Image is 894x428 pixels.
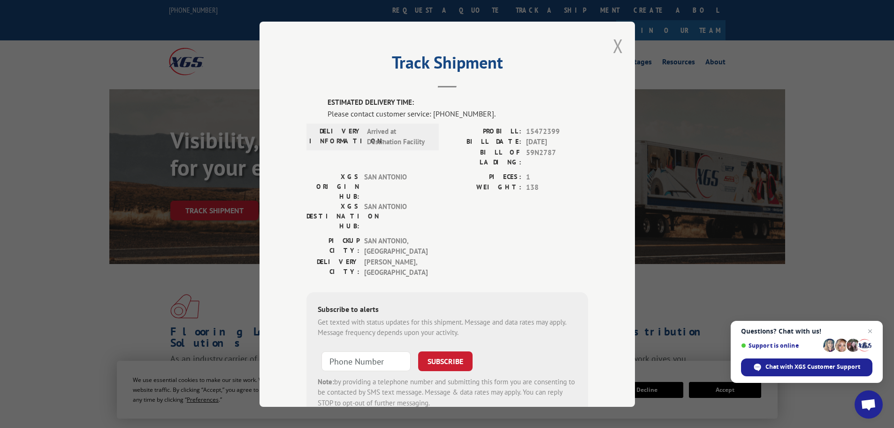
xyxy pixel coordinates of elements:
label: PICKUP CITY: [306,235,359,257]
span: 1 [526,171,588,182]
span: Support is online [741,342,820,349]
label: PIECES: [447,171,521,182]
div: Open chat [855,390,883,419]
label: WEIGHT: [447,182,521,193]
div: Please contact customer service: [PHONE_NUMBER]. [328,108,588,119]
span: SAN ANTONIO [364,171,428,201]
span: SAN ANTONIO [364,201,428,231]
span: [DATE] [526,137,588,148]
span: 138 [526,182,588,193]
button: SUBSCRIBE [418,351,473,371]
button: Close modal [613,33,623,58]
span: 15472399 [526,126,588,137]
label: BILL DATE: [447,137,521,148]
div: Chat with XGS Customer Support [741,358,872,376]
label: BILL OF LADING: [447,147,521,167]
span: 59N2787 [526,147,588,167]
span: SAN ANTONIO , [GEOGRAPHIC_DATA] [364,235,428,257]
label: DELIVERY INFORMATION: [309,126,362,147]
label: XGS DESTINATION HUB: [306,201,359,231]
span: Close chat [864,326,876,337]
span: Arrived at Destination Facility [367,126,430,147]
label: XGS ORIGIN HUB: [306,171,359,201]
div: by providing a telephone number and submitting this form you are consenting to be contacted by SM... [318,376,577,408]
div: Subscribe to alerts [318,303,577,317]
label: ESTIMATED DELIVERY TIME: [328,97,588,108]
label: PROBILL: [447,126,521,137]
label: DELIVERY CITY: [306,257,359,278]
input: Phone Number [321,351,411,371]
h2: Track Shipment [306,56,588,74]
span: [PERSON_NAME] , [GEOGRAPHIC_DATA] [364,257,428,278]
div: Get texted with status updates for this shipment. Message and data rates may apply. Message frequ... [318,317,577,338]
strong: Note: [318,377,334,386]
span: Questions? Chat with us! [741,327,872,335]
span: Chat with XGS Customer Support [765,363,860,371]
